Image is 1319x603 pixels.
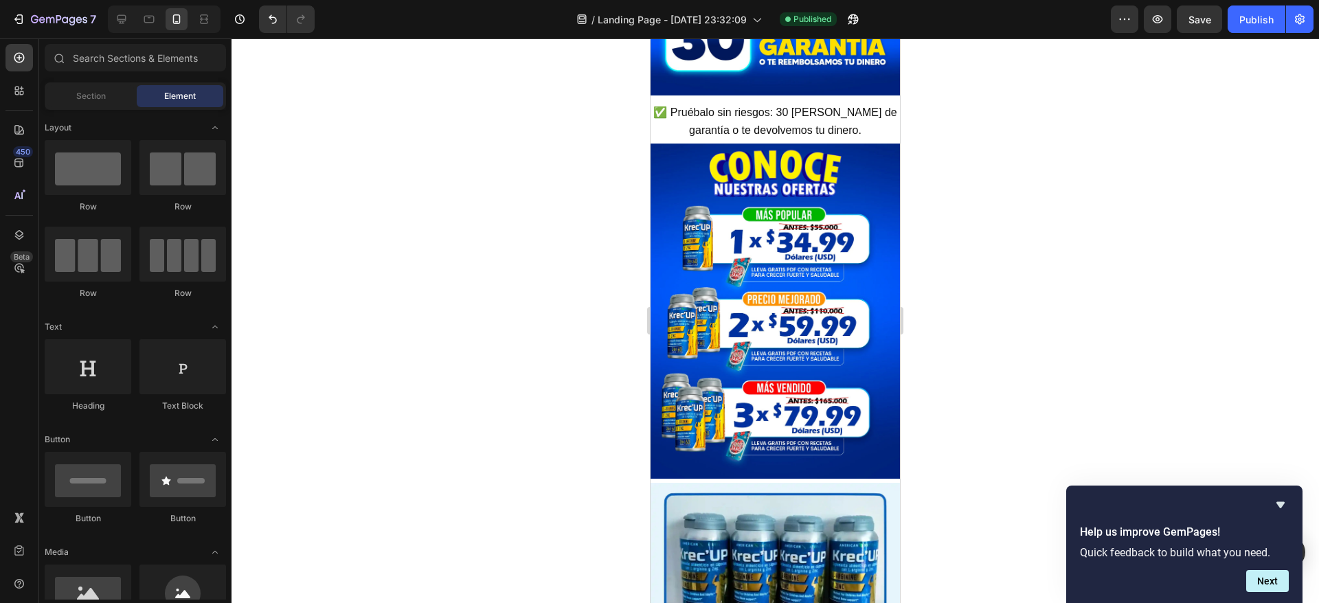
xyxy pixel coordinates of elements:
[1080,546,1289,559] p: Quick feedback to build what you need.
[204,541,226,563] span: Toggle open
[45,201,131,213] div: Row
[76,90,106,102] span: Section
[5,5,102,33] button: 7
[204,429,226,451] span: Toggle open
[1272,497,1289,513] button: Hide survey
[139,287,226,299] div: Row
[45,321,62,333] span: Text
[591,12,595,27] span: /
[204,316,226,338] span: Toggle open
[1228,5,1285,33] button: Publish
[45,400,131,412] div: Heading
[1080,497,1289,592] div: Help us improve GemPages!
[259,5,315,33] div: Undo/Redo
[10,251,33,262] div: Beta
[45,433,70,446] span: Button
[13,146,33,157] div: 450
[1188,14,1211,25] span: Save
[90,11,96,27] p: 7
[45,122,71,134] span: Layout
[598,12,747,27] span: Landing Page - [DATE] 23:32:09
[651,38,900,603] iframe: Design area
[1246,570,1289,592] button: Next question
[45,44,226,71] input: Search Sections & Elements
[164,90,196,102] span: Element
[45,287,131,299] div: Row
[45,512,131,525] div: Button
[204,117,226,139] span: Toggle open
[139,201,226,213] div: Row
[1239,12,1274,27] div: Publish
[1080,524,1289,541] h2: Help us improve GemPages!
[139,400,226,412] div: Text Block
[139,512,226,525] div: Button
[45,546,69,558] span: Media
[1177,5,1222,33] button: Save
[793,13,831,25] span: Published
